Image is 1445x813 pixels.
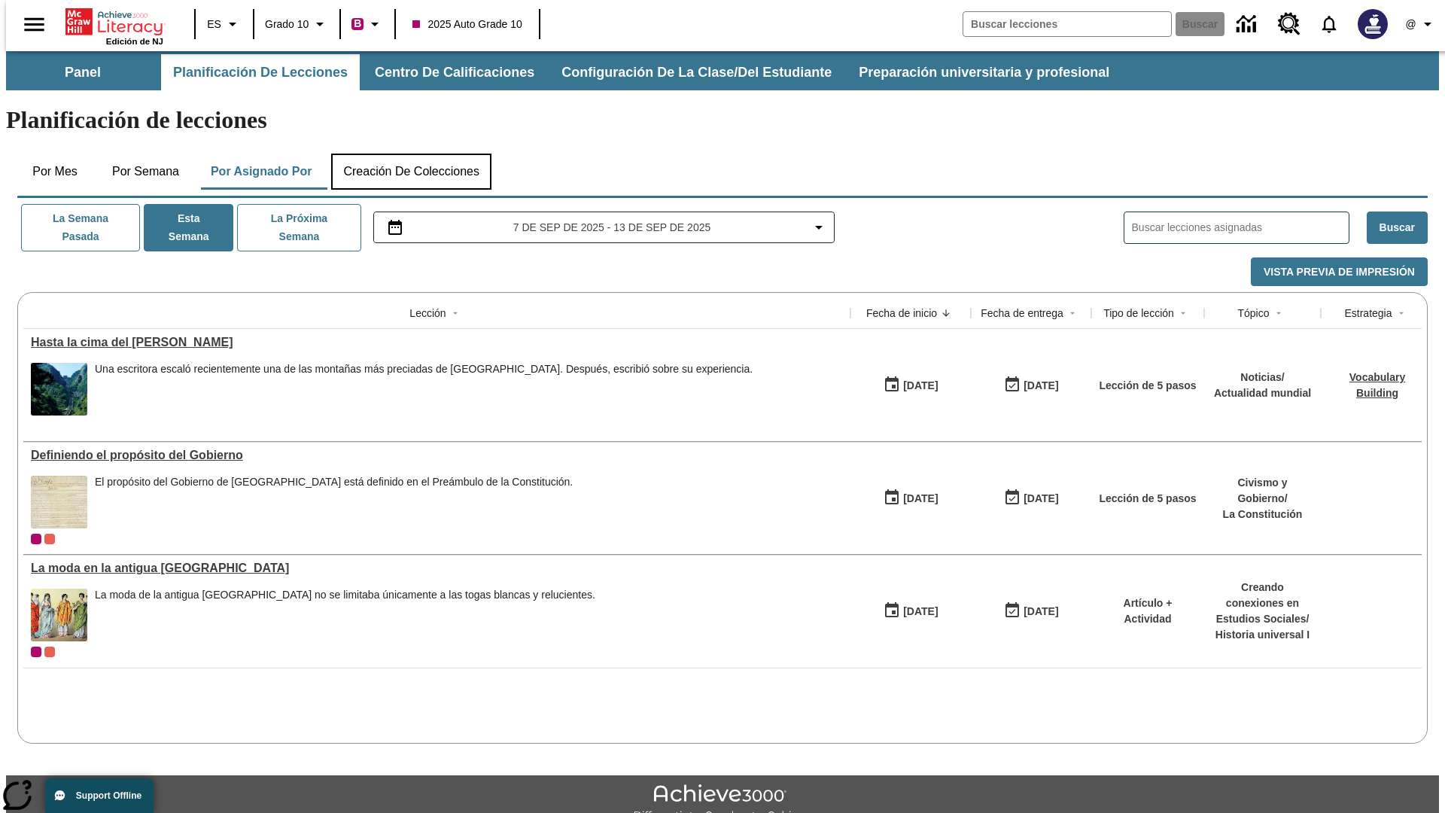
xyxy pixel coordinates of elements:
a: Portada [65,7,163,37]
button: Por mes [17,154,93,190]
a: Vocabulary Building [1349,371,1405,399]
button: Grado: Grado 10, Elige un grado [259,11,335,38]
a: Centro de información [1227,4,1269,45]
button: La próxima semana [237,204,360,251]
div: Fecha de inicio [866,306,937,321]
button: 07/01/25: Primer día en que estuvo disponible la lección [878,484,943,513]
button: Sort [1392,304,1410,322]
button: Lenguaje: ES, Selecciona un idioma [200,11,248,38]
p: Lección de 5 pasos [1099,378,1196,394]
a: Definiendo el propósito del Gobierno , Lecciones [31,449,843,462]
div: Clase actual [31,647,41,657]
div: El propósito del Gobierno de Estados Unidos está definido en el Preámbulo de la Constitución. [95,476,573,528]
button: Escoja un nuevo avatar [1349,5,1397,44]
p: Historia universal I [1212,627,1313,643]
div: [DATE] [1024,489,1058,508]
div: Definiendo el propósito del Gobierno [31,449,843,462]
span: 2025 Auto Grade 10 [412,17,522,32]
div: Estrategia [1344,306,1392,321]
div: Subbarra de navegación [6,51,1439,90]
p: Civismo y Gobierno / [1212,475,1313,507]
button: 04/06/26: Último día en que podrá accederse la lección [999,597,1063,626]
div: Una escritora escaló recientemente una de las montañas más preciadas de China. Después, escribió ... [95,363,753,416]
div: Fecha de entrega [981,306,1063,321]
div: Lección [409,306,446,321]
button: 06/30/26: Último día en que podrá accederse la lección [999,371,1063,400]
svg: Collapse Date Range Filter [810,218,828,236]
button: Configuración de la clase/del estudiante [549,54,844,90]
button: Panel [8,54,158,90]
span: Support Offline [76,790,141,801]
button: Seleccione el intervalo de fechas opción del menú [380,218,829,236]
button: Support Offline [45,778,154,813]
button: Buscar [1367,212,1428,244]
div: [DATE] [903,602,938,621]
div: Clase actual [31,534,41,544]
button: Abrir el menú lateral [12,2,56,47]
button: 07/22/25: Primer día en que estuvo disponible la lección [878,371,943,400]
button: Esta semana [144,204,233,251]
button: Centro de calificaciones [363,54,546,90]
div: La moda de la antigua [GEOGRAPHIC_DATA] no se limitaba únicamente a las togas blancas y relucientes. [95,589,595,601]
div: Tópico [1237,306,1269,321]
div: Tipo de lección [1103,306,1174,321]
button: La semana pasada [21,204,140,251]
a: Centro de recursos, Se abrirá en una pestaña nueva. [1269,4,1310,44]
button: Por semana [100,154,191,190]
a: Notificaciones [1310,5,1349,44]
button: Sort [446,304,464,322]
button: Planificación de lecciones [161,54,360,90]
p: Actualidad mundial [1214,385,1311,401]
button: Boost El color de la clase es rojo violeta. Cambiar el color de la clase. [345,11,390,38]
p: Lección de 5 pasos [1099,491,1196,507]
div: [DATE] [903,489,938,508]
span: Edición de NJ [106,37,163,46]
button: Preparación universitaria y profesional [847,54,1121,90]
button: Sort [1174,304,1192,322]
span: ES [207,17,221,32]
div: La moda de la antigua Roma no se limitaba únicamente a las togas blancas y relucientes. [95,589,595,641]
input: Buscar campo [963,12,1171,36]
div: Una escritora escaló recientemente una de las montañas más preciadas de [GEOGRAPHIC_DATA]. Despué... [95,363,753,376]
img: Ilustración que muestra a mujeres de la antigua Roma vistiendo ropa de estilos y colores diferentes [31,589,87,641]
button: Vista previa de impresión [1251,257,1428,287]
div: OL 2025 Auto Grade 11 [44,647,55,657]
a: Hasta la cima del monte Tai, Lecciones [31,336,843,349]
span: B [354,14,361,33]
div: Hasta la cima del monte Tai [31,336,843,349]
img: Avatar [1358,9,1388,39]
a: La moda en la antigua Roma, Lecciones [31,562,843,575]
button: 03/31/26: Último día en que podrá accederse la lección [999,484,1063,513]
div: Subbarra de navegación [6,54,1123,90]
img: 6000 escalones de piedra para escalar el Monte Tai en la campiña china [31,363,87,416]
button: Creación de colecciones [331,154,491,190]
img: Este documento histórico, escrito en caligrafía sobre pergamino envejecido, es el Preámbulo de la... [31,476,87,528]
div: Portada [65,5,163,46]
div: OL 2025 Auto Grade 11 [44,534,55,544]
span: @ [1405,17,1416,32]
p: Artículo + Actividad [1099,595,1197,627]
input: Buscar lecciones asignadas [1132,217,1349,239]
div: [DATE] [903,376,938,395]
p: La Constitución [1212,507,1313,522]
button: Por asignado por [199,154,324,190]
div: [DATE] [1024,602,1058,621]
button: 03/31/25: Primer día en que estuvo disponible la lección [878,597,943,626]
button: Sort [937,304,955,322]
div: [DATE] [1024,376,1058,395]
span: 7 de sep de 2025 - 13 de sep de 2025 [513,220,711,236]
div: El propósito del Gobierno de [GEOGRAPHIC_DATA] está definido en el Preámbulo de la Constitución. [95,476,573,489]
div: La moda en la antigua Roma [31,562,843,575]
button: Perfil/Configuración [1397,11,1445,38]
button: Sort [1270,304,1288,322]
span: Grado 10 [265,17,309,32]
p: Noticias / [1214,370,1311,385]
p: Creando conexiones en Estudios Sociales / [1212,580,1313,627]
h1: Planificación de lecciones [6,106,1439,134]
